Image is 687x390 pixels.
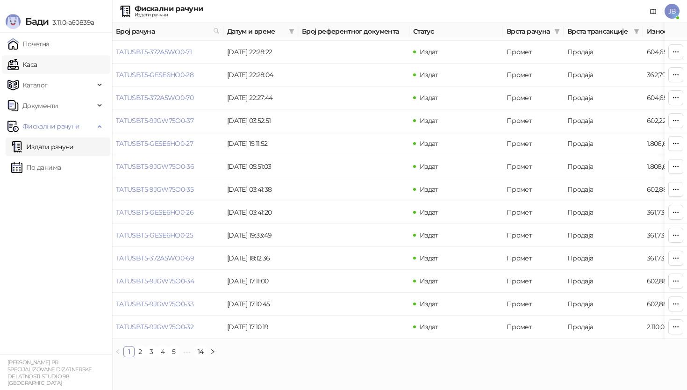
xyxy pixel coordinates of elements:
span: Издат [420,48,438,56]
span: Издат [420,323,438,331]
a: TATUSBT5-372A5WO0-70 [116,94,193,102]
li: 14 [194,346,207,357]
div: Издати рачуни [135,13,203,17]
td: TATUSBT5-9JGW75O0-33 [112,293,223,316]
li: Следећих 5 Страна [179,346,194,357]
span: filter [554,29,560,34]
td: [DATE] 18:12:36 [223,247,298,270]
span: Издат [420,208,438,217]
td: TATUSBT5-372A5WO0-69 [112,247,223,270]
td: [DATE] 03:41:20 [223,201,298,224]
a: TATUSBT5-9JGW75O0-33 [116,300,193,308]
span: JB [665,4,680,19]
span: filter [634,29,639,34]
td: [DATE] 03:52:51 [223,109,298,132]
a: 2 [135,347,145,357]
td: [DATE] 17:10:45 [223,293,298,316]
a: 14 [195,347,207,357]
div: Фискални рачуни [135,5,203,13]
td: [DATE] 19:33:49 [223,224,298,247]
td: Продаја [564,224,643,247]
span: filter [287,24,296,38]
a: TATUSBT5-9JGW75O0-34 [116,277,194,285]
a: По данима [11,158,61,177]
a: TATUSBT5-9JGW75O0-36 [116,162,194,171]
td: Продаја [564,109,643,132]
td: Промет [503,224,564,247]
span: Издат [420,116,438,125]
td: TATUSBT5-9JGW75O0-37 [112,109,223,132]
td: Промет [503,247,564,270]
a: TATUSBT5-9JGW75O0-35 [116,185,193,194]
span: filter [289,29,294,34]
td: [DATE] 05:51:03 [223,155,298,178]
a: Почетна [7,35,50,53]
span: Издат [420,254,438,262]
td: TATUSBT5-9JGW75O0-35 [112,178,223,201]
td: [DATE] 22:28:04 [223,64,298,87]
td: [DATE] 17:11:00 [223,270,298,293]
span: Издат [420,71,438,79]
span: right [210,349,215,354]
td: Продаја [564,270,643,293]
td: Промет [503,178,564,201]
td: [DATE] 15:11:52 [223,132,298,155]
td: TATUSBT5-9JGW75O0-36 [112,155,223,178]
th: Број референтног документа [298,22,409,41]
span: Датум и време [227,26,285,36]
button: left [112,346,123,357]
td: TATUSBT5-372A5WO0-71 [112,41,223,64]
td: Промет [503,201,564,224]
td: Продаја [564,64,643,87]
span: Бади [25,16,49,27]
span: Издат [420,300,438,308]
a: Документација [646,4,661,19]
td: TATUSBT5-372A5WO0-70 [112,87,223,109]
td: Продаја [564,316,643,339]
span: Каталог [22,76,48,94]
span: Врста рачуна [507,26,551,36]
td: Продаја [564,178,643,201]
li: 1 [123,346,135,357]
span: Издат [420,277,438,285]
td: Промет [503,293,564,316]
th: Број рачуна [112,22,223,41]
li: 3 [146,346,157,357]
a: 4 [157,347,168,357]
span: Издат [420,162,438,171]
td: TATUSBT5-GESE6HO0-25 [112,224,223,247]
a: 5 [169,347,179,357]
td: TATUSBT5-9JGW75O0-32 [112,316,223,339]
li: Претходна страна [112,346,123,357]
li: 5 [168,346,179,357]
td: Продаја [564,247,643,270]
a: 3 [146,347,157,357]
a: TATUSBT5-9JGW75O0-32 [116,323,193,331]
td: TATUSBT5-GESE6HO0-28 [112,64,223,87]
td: Промет [503,270,564,293]
td: Продаја [564,132,643,155]
td: Промет [503,109,564,132]
span: Врста трансакције [567,26,630,36]
span: filter [632,24,641,38]
span: Фискални рачуни [22,117,79,136]
td: [DATE] 03:41:38 [223,178,298,201]
a: TATUSBT5-GESE6HO0-27 [116,139,193,148]
td: [DATE] 17:10:19 [223,316,298,339]
a: 1 [124,347,134,357]
th: Врста рачуна [503,22,564,41]
span: Број рачуна [116,26,209,36]
a: TATUSBT5-9JGW75O0-37 [116,116,193,125]
li: 4 [157,346,168,357]
a: TATUSBT5-GESE6HO0-26 [116,208,193,217]
img: Logo [6,14,21,29]
td: Промет [503,41,564,64]
a: Каса [7,55,37,74]
a: TATUSBT5-GESE6HO0-28 [116,71,193,79]
button: right [207,346,218,357]
td: Продаја [564,201,643,224]
li: Следећа страна [207,346,218,357]
td: Продаја [564,293,643,316]
td: Промет [503,316,564,339]
td: [DATE] 22:27:44 [223,87,298,109]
